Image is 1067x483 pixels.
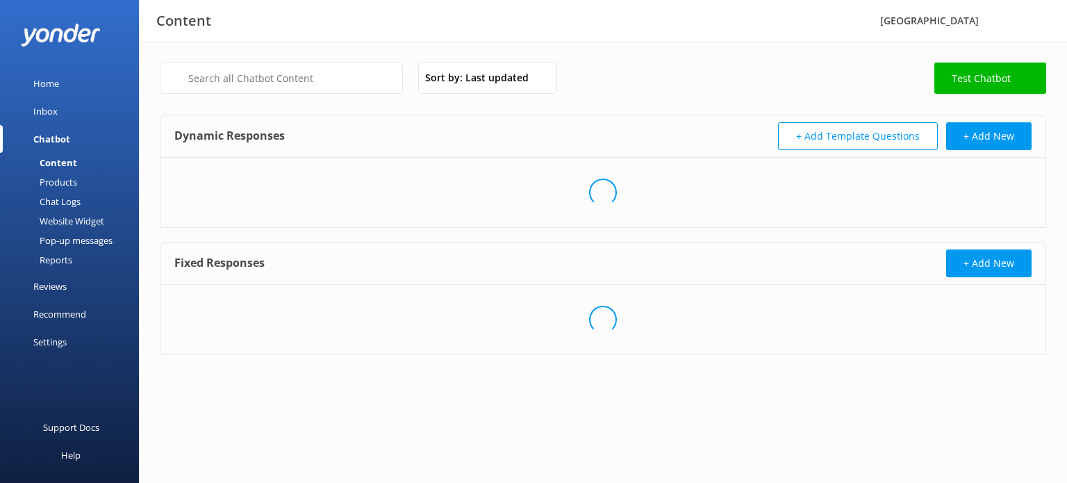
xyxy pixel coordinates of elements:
[946,249,1032,277] button: + Add New
[8,192,81,211] div: Chat Logs
[156,10,211,32] h3: Content
[33,300,86,328] div: Recommend
[174,249,265,277] h4: Fixed Responses
[8,250,139,270] a: Reports
[160,63,403,94] input: Search all Chatbot Content
[8,153,139,172] a: Content
[33,125,70,153] div: Chatbot
[8,231,113,250] div: Pop-up messages
[8,211,104,231] div: Website Widget
[33,69,59,97] div: Home
[8,153,77,172] div: Content
[8,211,139,231] a: Website Widget
[934,63,1046,94] a: Test Chatbot
[946,122,1032,150] button: + Add New
[8,192,139,211] a: Chat Logs
[33,97,58,125] div: Inbox
[61,441,81,469] div: Help
[174,122,285,150] h4: Dynamic Responses
[33,272,67,300] div: Reviews
[425,70,537,85] span: Sort by: Last updated
[778,122,938,150] button: + Add Template Questions
[8,231,139,250] a: Pop-up messages
[33,328,67,356] div: Settings
[8,172,139,192] a: Products
[8,250,72,270] div: Reports
[21,24,101,47] img: yonder-white-logo.png
[43,414,99,441] div: Support Docs
[8,172,77,192] div: Products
